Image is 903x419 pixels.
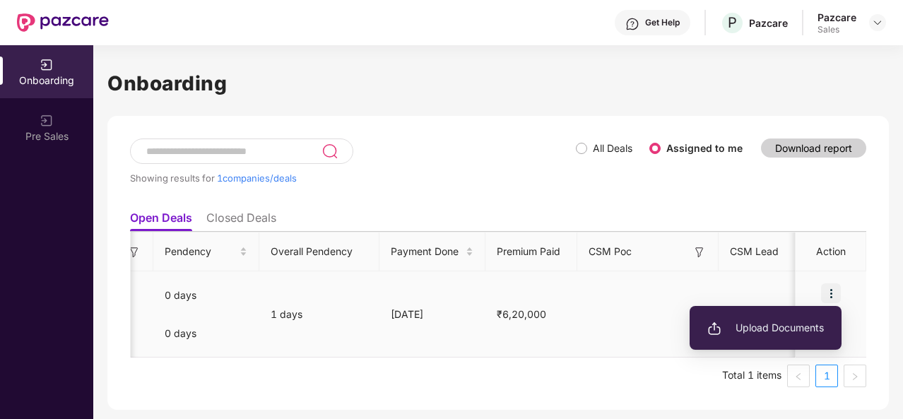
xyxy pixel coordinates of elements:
li: Next Page [844,365,866,387]
button: right [844,365,866,387]
div: Get Help [645,17,680,28]
th: Pendency [153,232,259,271]
img: svg+xml;base64,PHN2ZyB3aWR0aD0iMjAiIGhlaWdodD0iMjAiIHZpZXdCb3g9IjAgMCAyMCAyMCIgZmlsbD0ibm9uZSIgeG... [40,114,54,128]
span: ₹6,20,000 [485,308,557,320]
span: left [794,372,803,381]
label: All Deals [593,142,632,154]
th: Action [796,232,866,271]
span: Upload Documents [707,320,824,336]
span: CSM Poc [589,244,632,259]
img: svg+xml;base64,PHN2ZyB3aWR0aD0iMjAiIGhlaWdodD0iMjAiIHZpZXdCb3g9IjAgMCAyMCAyMCIgZmlsbD0ibm9uZSIgeG... [707,321,721,336]
h1: Onboarding [107,68,889,99]
li: Closed Deals [206,211,276,231]
li: Total 1 items [722,365,781,387]
span: Pendency [165,244,237,259]
div: 0 days [153,314,259,353]
img: svg+xml;base64,PHN2ZyB3aWR0aD0iMjAiIGhlaWdodD0iMjAiIHZpZXdCb3g9IjAgMCAyMCAyMCIgZmlsbD0ibm9uZSIgeG... [40,58,54,72]
div: 0 days [153,276,259,314]
li: 1 [815,365,838,387]
button: Download report [761,138,866,158]
span: Payment Done [391,244,463,259]
img: svg+xml;base64,PHN2ZyB3aWR0aD0iMTYiIGhlaWdodD0iMTYiIHZpZXdCb3g9IjAgMCAxNiAxNiIgZmlsbD0ibm9uZSIgeG... [692,245,707,259]
div: Showing results for [130,172,576,184]
div: Pazcare [749,16,788,30]
div: 1 days [259,307,379,322]
div: Pazcare [818,11,856,24]
button: left [787,365,810,387]
span: right [851,372,859,381]
span: CSM Lead [730,244,779,259]
th: Overall Pendency [259,232,379,271]
img: svg+xml;base64,PHN2ZyB3aWR0aD0iMjQiIGhlaWdodD0iMjUiIHZpZXdCb3g9IjAgMCAyNCAyNSIgZmlsbD0ibm9uZSIgeG... [321,143,338,160]
img: svg+xml;base64,PHN2ZyBpZD0iRHJvcGRvd24tMzJ4MzIiIHhtbG5zPSJodHRwOi8vd3d3LnczLm9yZy8yMDAwL3N2ZyIgd2... [872,17,883,28]
img: svg+xml;base64,PHN2ZyB3aWR0aD0iMTYiIGhlaWdodD0iMTYiIHZpZXdCb3g9IjAgMCAxNiAxNiIgZmlsbD0ibm9uZSIgeG... [127,245,141,259]
label: Assigned to me [666,142,743,154]
span: P [728,14,737,31]
th: Payment Done [379,232,485,271]
div: [DATE] [379,307,485,322]
img: svg+xml;base64,PHN2ZyBpZD0iSGVscC0zMngzMiIgeG1sbnM9Imh0dHA6Ly93d3cudzMub3JnLzIwMDAvc3ZnIiB3aWR0aD... [625,17,639,31]
div: Sales [818,24,856,35]
span: 1 companies/deals [217,172,297,184]
li: Previous Page [787,365,810,387]
img: New Pazcare Logo [17,13,109,32]
li: Open Deals [130,211,192,231]
img: icon [821,283,841,303]
a: 1 [816,365,837,386]
th: Premium Paid [485,232,577,271]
